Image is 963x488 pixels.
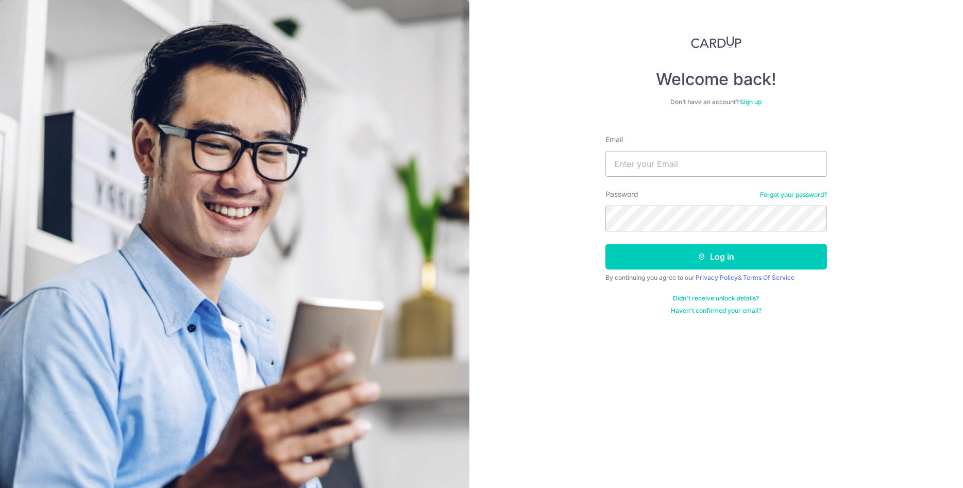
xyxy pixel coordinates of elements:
a: Forgot your password? [760,191,827,199]
a: Privacy Policy [696,274,738,281]
a: Haven't confirmed your email? [671,307,762,315]
button: Log in [605,244,827,270]
div: By continuing you agree to our & [605,274,827,282]
input: Enter your Email [605,151,827,177]
img: CardUp Logo [691,36,741,48]
a: Sign up [740,98,762,106]
div: Don’t have an account? [605,98,827,106]
label: Email [605,134,623,145]
a: Terms Of Service [743,274,795,281]
label: Password [605,189,638,199]
a: Didn't receive unlock details? [673,294,759,302]
h4: Welcome back! [605,69,827,90]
